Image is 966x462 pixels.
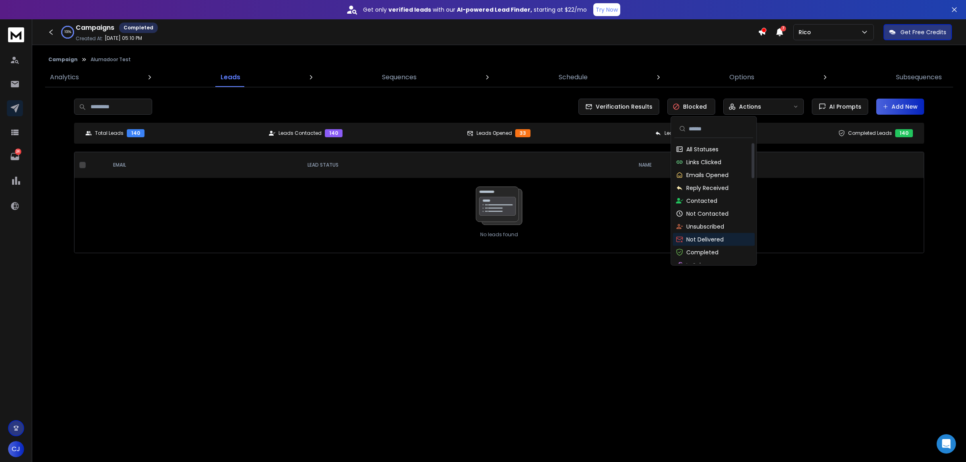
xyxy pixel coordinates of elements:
button: CJ [8,441,24,457]
p: Unsubscribed [686,223,724,231]
a: Analytics [45,68,84,87]
button: Campaign [48,56,78,63]
p: No leads found [480,231,518,238]
th: NAME [632,152,827,178]
button: Try Now [593,3,620,16]
button: Add New [876,99,924,115]
th: EMAIL [107,152,301,178]
a: Schedule [554,68,592,87]
div: 140 [325,129,343,137]
a: Options [724,68,759,87]
p: 24 [15,148,21,155]
p: Leads Contacted [279,130,322,136]
a: Leads [216,68,245,87]
p: Created At: [76,35,103,42]
span: Verification Results [592,103,652,111]
span: 7 [780,26,786,31]
span: AI Prompts [826,103,861,111]
p: All Statuses [686,145,718,153]
button: Verification Results [578,99,659,115]
p: Leads Opened [477,130,512,136]
div: Completed [119,23,158,33]
div: 140 [127,129,144,137]
div: Open Intercom Messenger [937,434,956,454]
p: Actions [739,103,761,111]
p: Leads [221,72,240,82]
p: Get only with our starting at $22/mo [363,6,587,14]
a: 24 [7,148,23,165]
a: Sequences [377,68,421,87]
p: Sequences [382,72,417,82]
p: Completed Leads [848,130,892,136]
th: LEAD STATUS [301,152,632,178]
p: In Subsequence [686,261,731,269]
p: Contacted [686,197,717,205]
p: Not Delivered [686,235,724,243]
p: Reply Received [686,184,729,192]
p: Rico [799,28,814,36]
p: Links Clicked [686,158,721,166]
p: Analytics [50,72,79,82]
a: Subsequences [891,68,947,87]
p: Leads Replied [665,130,699,136]
strong: AI-powered Lead Finder, [457,6,532,14]
p: 100 % [64,30,71,35]
button: Get Free Credits [883,24,952,40]
h1: Campaigns [76,23,114,33]
p: Total Leads [95,130,124,136]
p: Blocked [683,103,707,111]
strong: verified leads [388,6,431,14]
p: Subsequences [896,72,942,82]
p: Get Free Credits [900,28,946,36]
img: logo [8,27,24,42]
p: Options [729,72,754,82]
p: Not Contacted [686,210,729,218]
p: Alumadoor Test [91,56,131,63]
p: Completed [686,248,718,256]
p: Emails Opened [686,171,729,179]
p: [DATE] 05:10 PM [105,35,142,41]
p: Try Now [596,6,618,14]
div: 33 [515,129,530,137]
button: AI Prompts [812,99,868,115]
div: 140 [895,129,913,137]
p: Schedule [559,72,588,82]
